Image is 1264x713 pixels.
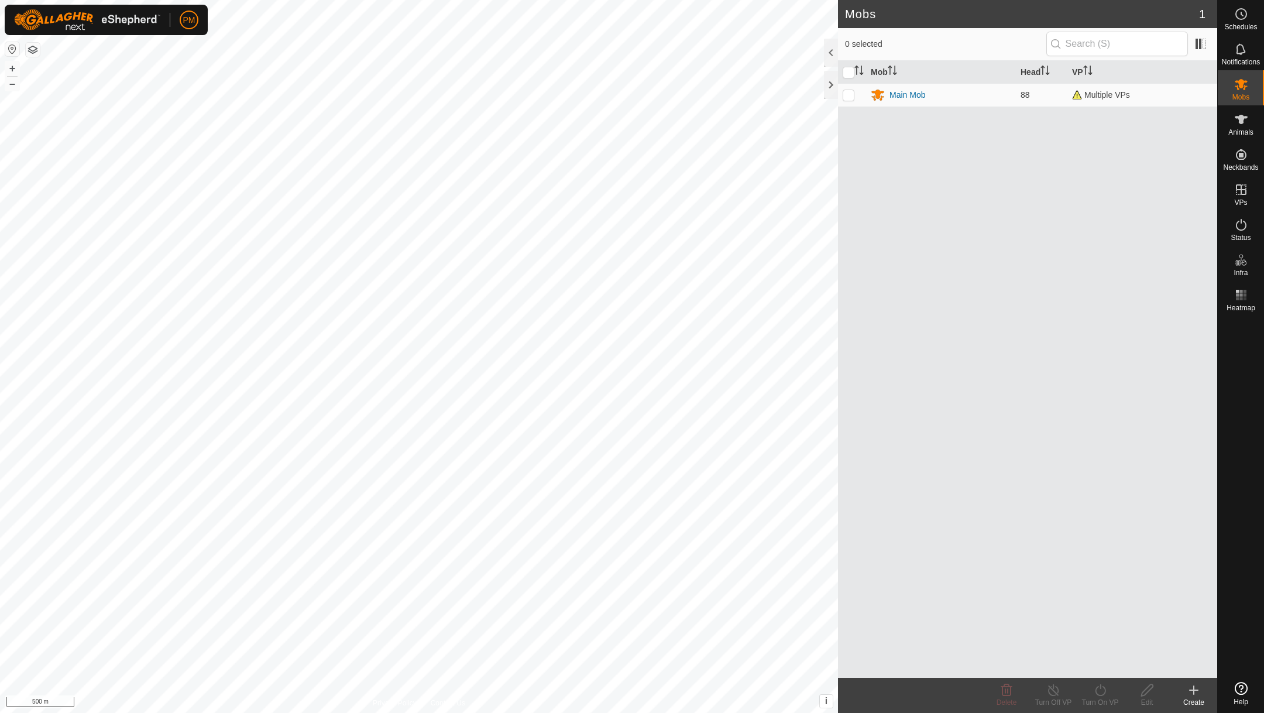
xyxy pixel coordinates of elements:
span: Mobs [1232,94,1249,101]
span: VPs [1234,199,1247,206]
img: Gallagher Logo [14,9,160,30]
div: Create [1170,697,1217,708]
span: Schedules [1224,23,1257,30]
span: 88 [1021,90,1030,100]
span: i [825,696,827,706]
span: Notifications [1222,59,1260,66]
span: Neckbands [1223,164,1258,171]
span: Infra [1234,269,1248,276]
span: Multiple VPs [1072,90,1130,100]
th: Head [1016,61,1067,84]
div: Turn On VP [1077,697,1124,708]
a: Privacy Policy [373,698,417,708]
th: Mob [866,61,1016,84]
div: Edit [1124,697,1170,708]
th: VP [1067,61,1217,84]
span: Animals [1228,129,1253,136]
span: Help [1234,698,1248,705]
span: 1 [1199,5,1205,23]
a: Contact Us [431,698,465,708]
p-sorticon: Activate to sort [1083,67,1093,77]
button: Map Layers [26,43,40,57]
button: i [820,695,833,708]
button: Reset Map [5,42,19,56]
span: 0 selected [845,38,1046,50]
p-sorticon: Activate to sort [888,67,897,77]
span: Status [1231,234,1251,241]
div: Turn Off VP [1030,697,1077,708]
p-sorticon: Activate to sort [1040,67,1050,77]
span: Heatmap [1227,304,1255,311]
div: Main Mob [889,89,925,101]
h2: Mobs [845,7,1199,21]
p-sorticon: Activate to sort [854,67,864,77]
input: Search (S) [1046,32,1188,56]
a: Help [1218,677,1264,710]
button: + [5,61,19,76]
button: – [5,77,19,91]
span: Delete [997,698,1017,707]
span: PM [183,14,195,26]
